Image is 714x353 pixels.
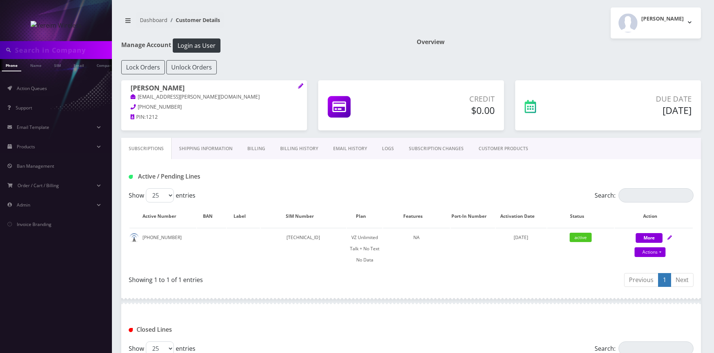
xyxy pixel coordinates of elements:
th: Action: activate to sort column ascending [615,205,693,227]
th: Active Number: activate to sort column ascending [129,205,196,227]
span: Ban Management [17,163,54,169]
h5: [DATE] [584,105,692,116]
a: Phone [2,59,21,71]
a: SIM [50,59,65,71]
button: More [636,233,663,243]
span: Admin [17,202,30,208]
h1: [PERSON_NAME] [131,84,298,93]
a: Dashboard [140,16,167,24]
span: [DATE] [514,234,528,241]
label: Search: [595,188,693,202]
img: Active / Pending Lines [129,175,133,179]
h1: Active / Pending Lines [129,173,310,180]
h1: Closed Lines [129,326,310,333]
th: Label: activate to sort column ascending [227,205,260,227]
td: [TECHNICAL_ID] [261,228,347,269]
input: Search: [619,188,693,202]
a: 1 [658,273,671,287]
span: Invoice Branding [17,221,51,227]
th: Plan: activate to sort column ascending [347,205,382,227]
button: [PERSON_NAME] [611,7,701,38]
a: Login as User [171,41,220,49]
a: Subscriptions [121,138,172,160]
div: Showing 1 to 1 of 1 entries [129,272,405,284]
span: Email Template [17,124,49,130]
span: 1212 [146,114,158,120]
a: EMAIL HISTORY [326,138,375,160]
img: default.png [129,233,139,242]
h1: Overview [417,38,701,46]
span: Products [17,143,35,150]
th: Status: activate to sort column ascending [547,205,614,227]
th: Activation Date: activate to sort column ascending [496,205,547,227]
button: Lock Orders [121,60,165,74]
span: Order / Cart / Billing [18,182,59,189]
select: Showentries [146,188,174,202]
button: Unlock Orders [166,60,217,74]
li: Customer Details [167,16,220,24]
input: Search in Company [15,43,110,57]
a: Actions [635,247,666,257]
label: Show entries [129,188,195,202]
td: NA [383,228,450,269]
a: Name [26,59,45,71]
a: Next [671,273,693,287]
span: active [570,233,592,242]
a: Previous [624,273,658,287]
span: [PHONE_NUMBER] [138,103,182,110]
a: LOGS [375,138,401,160]
p: Credit [402,93,495,105]
a: Billing History [273,138,326,160]
th: BAN: activate to sort column ascending [197,205,226,227]
th: Port-In Number: activate to sort column ascending [451,205,495,227]
a: PIN: [131,114,146,121]
a: SUBSCRIPTION CHANGES [401,138,471,160]
a: Shipping Information [172,138,240,160]
h1: Manage Account [121,38,405,53]
span: Action Queues [17,85,47,92]
a: Email [70,59,88,71]
td: [PHONE_NUMBER] [129,228,196,269]
h5: $0.00 [402,105,495,116]
p: Due Date [584,93,692,105]
th: Features: activate to sort column ascending [383,205,450,227]
a: Company [93,59,118,71]
td: VZ Unlimited Talk + No Text No Data [347,228,382,269]
a: Billing [240,138,273,160]
img: Closed Lines [129,328,133,332]
button: Login as User [173,38,220,53]
h2: [PERSON_NAME] [641,16,684,22]
nav: breadcrumb [121,12,405,34]
a: CUSTOMER PRODUCTS [471,138,536,160]
a: [EMAIL_ADDRESS][PERSON_NAME][DOMAIN_NAME] [131,93,260,101]
th: SIM Number: activate to sort column ascending [261,205,347,227]
img: Yereim Wireless [31,21,82,30]
span: Support [16,105,32,111]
